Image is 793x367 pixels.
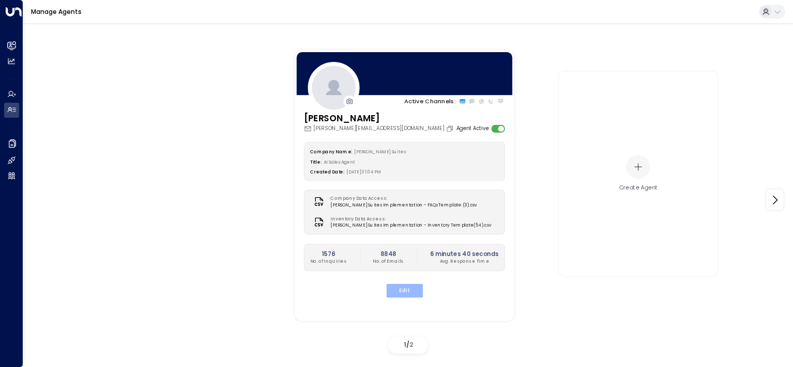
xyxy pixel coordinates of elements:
span: [DATE] 01:04 PM [346,169,381,174]
span: 2 [409,340,413,349]
h2: 6 minutes 40 seconds [430,249,498,258]
h3: [PERSON_NAME] [304,111,455,125]
label: Title: [310,159,321,165]
h2: 1576 [310,249,346,258]
label: Created Date: [310,169,344,174]
button: Copy [446,125,455,133]
p: Avg. Response Time [430,258,498,265]
p: No. of Inquiries [310,258,346,265]
p: Active Channels: [404,97,455,106]
span: AI Sales Agent [323,159,355,165]
span: 1 [404,340,406,349]
p: No. of Emails [373,258,404,265]
h2: 8848 [373,249,404,258]
label: Company Name: [310,149,352,154]
label: Agent Active [456,125,488,133]
div: [PERSON_NAME][EMAIL_ADDRESS][DOMAIN_NAME] [304,125,455,133]
span: [PERSON_NAME] Suites [354,149,405,154]
label: Company Data Access: [330,196,473,202]
a: Manage Agents [31,7,82,16]
button: Edit [386,284,422,297]
div: Create Agent [619,184,658,192]
div: / [389,337,427,354]
span: [PERSON_NAME] Suites Implementation - FAQs Template (3).csv [330,202,477,209]
span: [PERSON_NAME] Suites Implementation - Inventory Template(54).csv [330,222,491,229]
label: Inventory Data Access: [330,216,487,222]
